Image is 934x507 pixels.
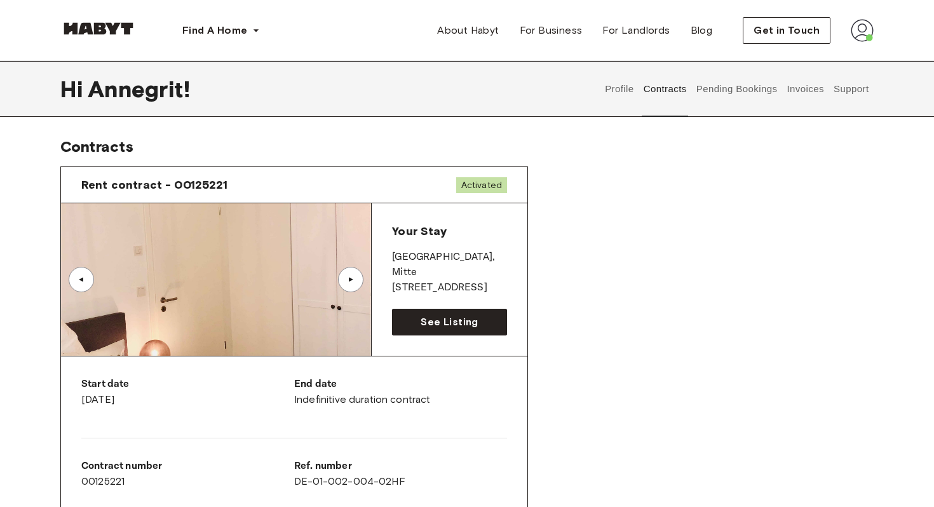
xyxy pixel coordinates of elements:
[520,23,583,38] span: For Business
[294,459,507,489] div: DE-01-002-004-02HF
[592,18,680,43] a: For Landlords
[427,18,509,43] a: About Habyt
[392,224,446,238] span: Your Stay
[294,459,507,474] p: Ref. number
[344,276,357,283] div: ▲
[602,23,670,38] span: For Landlords
[182,23,247,38] span: Find A Home
[60,137,133,156] span: Contracts
[832,61,870,117] button: Support
[421,314,478,330] span: See Listing
[392,280,507,295] p: [STREET_ADDRESS]
[743,17,830,44] button: Get in Touch
[81,377,294,407] div: [DATE]
[75,276,88,283] div: ▲
[81,459,294,489] div: 00125221
[60,76,88,102] span: Hi
[437,23,499,38] span: About Habyt
[81,177,228,193] span: Rent contract - 00125221
[61,203,371,356] img: Image of the room
[392,250,507,280] p: [GEOGRAPHIC_DATA] , Mitte
[600,61,874,117] div: user profile tabs
[642,61,688,117] button: Contracts
[754,23,820,38] span: Get in Touch
[604,61,636,117] button: Profile
[294,377,507,392] p: End date
[294,377,507,407] div: Indefinitive duration contract
[81,377,294,392] p: Start date
[60,22,137,35] img: Habyt
[680,18,723,43] a: Blog
[81,459,294,474] p: Contract number
[785,61,825,117] button: Invoices
[456,177,507,193] span: Activated
[691,23,713,38] span: Blog
[88,76,189,102] span: Annegrit !
[172,18,270,43] button: Find A Home
[851,19,874,42] img: avatar
[510,18,593,43] a: For Business
[392,309,507,335] a: See Listing
[694,61,779,117] button: Pending Bookings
